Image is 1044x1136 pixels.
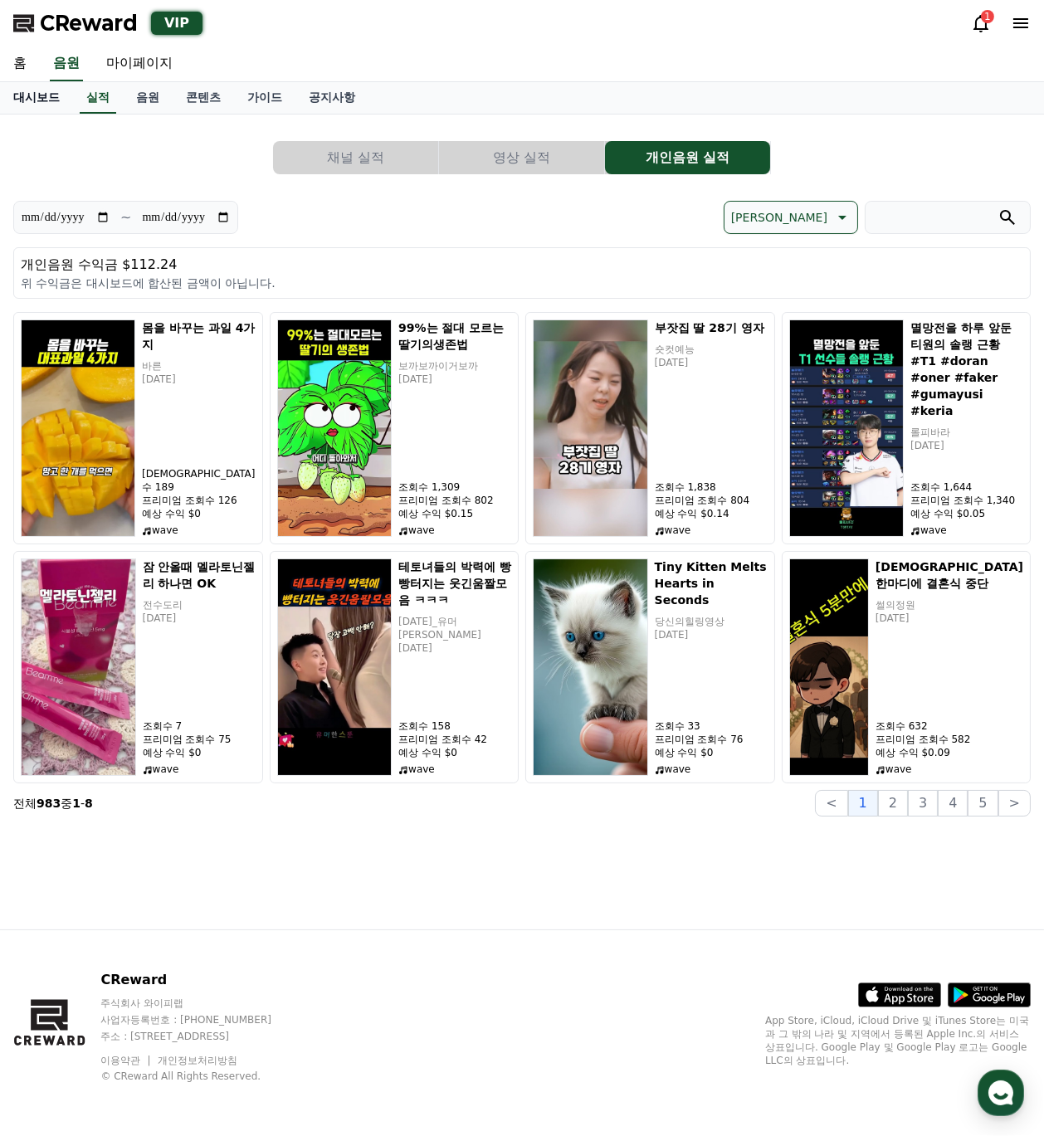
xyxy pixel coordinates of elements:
[13,551,263,783] a: 잠 안올때 멜라토닌젤리 하나면 OK 잠 안올때 멜라토닌젤리 하나면 OK 전수도리 [DATE] 조회수 7 프리미엄 조회수 75 예상 수익 $0 wave
[731,206,827,229] p: [PERSON_NAME]
[765,1014,1031,1067] p: App Store, iCloud, iCloud Drive 및 iTunes Store는 미국과 그 밖의 나라 및 지역에서 등록된 Apple Inc.의 서비스 상표입니다. Goo...
[100,1055,153,1066] a: 이용약관
[655,628,768,641] p: [DATE]
[5,526,110,568] a: 홈
[234,82,295,114] a: 가이드
[655,763,768,776] p: wave
[655,733,768,746] p: 프리미엄 조회수 76
[143,746,256,759] p: 예상 수익 $0
[100,1070,303,1083] p: © CReward All Rights Reserved.
[142,373,255,386] p: [DATE]
[876,719,1023,733] p: 조회수 632
[910,319,1023,419] h5: 멸망전을 하루 앞둔 티원의 솔랭 근황 #T1 #doran #oner #faker #gumayusi #keria
[782,312,1032,544] a: 멸망전을 하루 앞둔 티원의 솔랭 근황 #T1 #doran #oner #faker #gumayusi #keria 멸망전을 하루 앞둔 티원의 솔랭 근황 #T1 #doran #on...
[100,970,303,990] p: CReward
[876,733,1023,746] p: 프리미엄 조회수 582
[80,82,116,114] a: 실적
[21,319,135,537] img: 몸을 바꾸는 과일 4가지
[398,641,511,655] p: [DATE]
[605,141,771,174] a: 개인음원 실적
[655,480,768,494] p: 조회수 1,838
[110,526,214,568] a: 대화
[655,319,768,336] h5: 부잣집 딸 28기 영자
[789,319,905,537] img: 멸망전을 하루 앞둔 티원의 솔랭 근황 #T1 #doran #oner #faker #gumayusi #keria
[398,480,511,494] p: 조회수 1,309
[143,598,256,612] p: 전수도리
[256,551,276,564] span: 설정
[21,275,1023,291] p: 위 수익금은 대시보드에 합산된 금액이 아닙니다.
[655,615,768,628] p: 당신의힐링영상
[295,82,368,114] a: 공지사항
[143,612,256,625] p: [DATE]
[142,494,255,507] p: 프리미엄 조회수 126
[143,763,256,776] p: wave
[398,359,511,373] p: 보까보까이거보까
[85,797,93,810] strong: 8
[13,10,138,37] a: CReward
[876,558,1023,592] h5: [DEMOGRAPHIC_DATA] 한마디에 결혼식 중단
[52,551,62,564] span: 홈
[398,373,511,386] p: [DATE]
[782,551,1032,783] a: 신부 한마디에 결혼식 중단 [DEMOGRAPHIC_DATA] 한마디에 결혼식 중단 썰의정원 [DATE] 조회수 632 프리미엄 조회수 582 예상 수익 $0.09 wave
[398,763,511,776] p: wave
[876,763,1023,776] p: wave
[151,12,202,35] div: VIP
[123,82,173,114] a: 음원
[273,141,439,174] a: 채널 실적
[876,598,1023,612] p: 썰의정원
[605,141,770,174] button: 개인음원 실적
[398,319,511,353] h5: 99%는 절대 모르는 딸기의생존법
[398,719,511,733] p: 조회수 158
[398,494,511,507] p: 프리미엄 조회수 802
[398,507,511,520] p: 예상 수익 $0.15
[815,790,847,817] button: <
[100,997,303,1010] p: 주식회사 와이피랩
[655,343,768,356] p: 숏컷예능
[270,551,520,783] a: 테토녀들의 박력에 빵빵터지는 웃긴움짤모음 ㅋㅋㅋ 테토녀들의 박력에 빵빵터지는 웃긴움짤모음 ㅋㅋㅋ [DATE]_유머 [PERSON_NAME] [DATE] 조회수 158 프리미엄...
[908,790,938,817] button: 3
[655,719,768,733] p: 조회수 33
[655,356,768,369] p: [DATE]
[910,480,1023,494] p: 조회수 1,644
[277,558,393,776] img: 테토녀들의 박력에 빵빵터지는 웃긴움짤모음 ㅋㅋㅋ
[655,746,768,759] p: 예상 수익 $0
[142,524,255,537] p: wave
[968,790,998,817] button: 5
[143,733,256,746] p: 프리미엄 조회수 75
[655,507,768,520] p: 예상 수익 $0.14
[152,552,172,565] span: 대화
[525,551,775,783] a: Tiny Kitten Melts Hearts in Seconds Tiny Kitten Melts Hearts in Seconds 당신의힐링영상 [DATE] 조회수 33 프리미...
[142,319,255,353] h5: 몸을 바꾸는 과일 4가지
[142,467,255,494] p: [DEMOGRAPHIC_DATA]수 189
[37,797,61,810] strong: 983
[998,790,1031,817] button: >
[876,612,1023,625] p: [DATE]
[277,319,393,537] img: 99%는 절대 모르는 딸기의생존법
[398,733,511,746] p: 프리미엄 조회수 42
[876,746,1023,759] p: 예상 수익 $0.09
[273,141,438,174] button: 채널 실적
[142,507,255,520] p: 예상 수익 $0
[21,558,136,776] img: 잠 안올때 멜라토닌젤리 하나면 OK
[143,719,256,733] p: 조회수 7
[72,797,80,810] strong: 1
[214,526,319,568] a: 설정
[270,312,520,544] a: 99%는 절대 모르는 딸기의생존법 99%는 절대 모르는 딸기의생존법 보까보까이거보까 [DATE] 조회수 1,309 프리미엄 조회수 802 예상 수익 $0.15 wave
[173,82,234,114] a: 콘텐츠
[971,13,991,33] a: 1
[525,312,775,544] a: 부잣집 딸 28기 영자 부잣집 딸 28기 영자 숏컷예능 [DATE] 조회수 1,838 프리미엄 조회수 804 예상 수익 $0.14 wave
[93,46,186,81] a: 마이페이지
[100,1013,303,1026] p: 사업자등록번호 : [PHONE_NUMBER]
[533,558,648,776] img: Tiny Kitten Melts Hearts in Seconds
[910,524,1023,537] p: wave
[910,426,1023,439] p: 롤피바라
[158,1055,237,1066] a: 개인정보처리방침
[100,1030,303,1043] p: 주소 : [STREET_ADDRESS]
[938,790,968,817] button: 4
[398,615,511,641] p: [DATE]_유머 [PERSON_NAME]
[655,494,768,507] p: 프리미엄 조회수 804
[910,494,1023,507] p: 프리미엄 조회수 1,340
[143,558,256,592] h5: 잠 안올때 멜라토닌젤리 하나면 OK
[910,439,1023,452] p: [DATE]
[13,312,263,544] a: 몸을 바꾸는 과일 4가지 몸을 바꾸는 과일 4가지 바른 [DATE] [DEMOGRAPHIC_DATA]수 189 프리미엄 조회수 126 예상 수익 $0 wave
